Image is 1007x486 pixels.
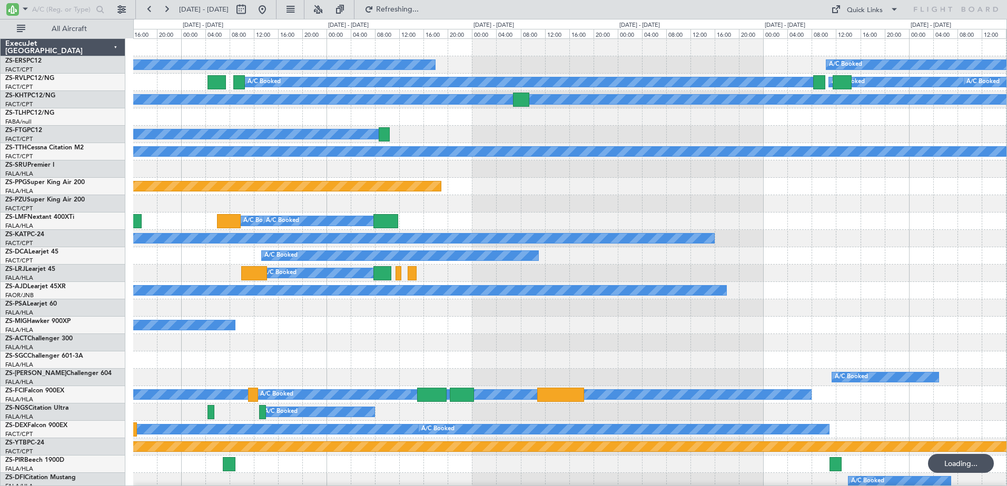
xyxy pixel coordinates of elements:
[5,162,54,168] a: ZS-SRUPremier I
[5,214,27,220] span: ZS-LMF
[5,179,27,186] span: ZS-PPG
[302,29,327,38] div: 20:00
[5,440,44,446] a: ZS-YTBPC-24
[5,75,26,82] span: ZS-RVL
[5,309,33,317] a: FALA/HLA
[5,100,33,108] a: FACT/CPT
[666,29,690,38] div: 08:00
[421,421,455,437] div: A/C Booked
[5,370,66,377] span: ZS-[PERSON_NAME]
[472,29,496,38] div: 00:00
[5,58,42,64] a: ZS-ERSPC12
[966,74,1000,90] div: A/C Booked
[5,110,54,116] a: ZS-TLHPC12/NG
[5,127,42,134] a: ZS-FTGPC12
[5,343,33,351] a: FALA/HLA
[5,283,27,290] span: ZS-AJD
[5,145,84,151] a: ZS-TTHCessna Citation M2
[351,29,375,38] div: 04:00
[5,214,74,220] a: ZS-LMFNextant 400XTi
[5,457,24,463] span: ZS-PIR
[399,29,423,38] div: 12:00
[5,231,44,238] a: ZS-KATPC-24
[933,29,957,38] div: 04:00
[957,29,982,38] div: 08:00
[5,336,73,342] a: ZS-ACTChallenger 300
[5,93,55,99] a: ZS-KHTPC12/NG
[5,353,27,359] span: ZS-SGC
[5,474,25,481] span: ZS-DFI
[619,21,660,30] div: [DATE] - [DATE]
[263,265,297,281] div: A/C Booked
[157,29,181,38] div: 20:00
[690,29,715,38] div: 12:00
[5,145,27,151] span: ZS-TTH
[264,248,298,264] div: A/C Booked
[5,361,33,369] a: FALA/HLA
[5,58,26,64] span: ZS-ERS
[5,197,85,203] a: ZS-PZUSuper King Air 200
[360,1,423,18] button: Refreshing...
[861,29,885,38] div: 16:00
[423,29,448,38] div: 16:00
[5,274,33,282] a: FALA/HLA
[5,93,27,99] span: ZS-KHT
[5,153,33,160] a: FACT/CPT
[5,170,33,178] a: FALA/HLA
[826,1,904,18] button: Quick Links
[179,5,229,14] span: [DATE] - [DATE]
[787,29,812,38] div: 04:00
[5,231,27,238] span: ZS-KAT
[5,222,33,230] a: FALA/HLA
[829,57,862,73] div: A/C Booked
[5,301,57,307] a: ZS-PSALearjet 60
[5,430,33,438] a: FACT/CPT
[5,127,27,134] span: ZS-FTG
[328,21,369,30] div: [DATE] - [DATE]
[5,405,28,411] span: ZS-NGS
[812,29,836,38] div: 08:00
[5,448,33,455] a: FACT/CPT
[5,162,27,168] span: ZS-SRU
[5,422,67,429] a: ZS-DEXFalcon 900EX
[5,187,33,195] a: FALA/HLA
[5,66,33,74] a: FACT/CPT
[5,249,58,255] a: ZS-DCALearjet 45
[521,29,545,38] div: 08:00
[911,21,951,30] div: [DATE] - [DATE]
[5,266,25,272] span: ZS-LRJ
[5,266,55,272] a: ZS-LRJLearjet 45
[473,21,514,30] div: [DATE] - [DATE]
[5,179,85,186] a: ZS-PPGSuper King Air 200
[496,29,520,38] div: 04:00
[5,239,33,247] a: FACT/CPT
[181,29,205,38] div: 00:00
[5,83,33,91] a: FACT/CPT
[5,370,112,377] a: ZS-[PERSON_NAME]Challenger 604
[5,474,76,481] a: ZS-DFICitation Mustang
[132,29,156,38] div: 16:00
[928,454,994,473] div: Loading...
[847,5,883,16] div: Quick Links
[5,205,33,212] a: FACT/CPT
[27,25,111,33] span: All Aircraft
[5,318,71,325] a: ZS-MIGHawker 900XP
[715,29,739,38] div: 16:00
[569,29,594,38] div: 16:00
[763,29,787,38] div: 00:00
[264,404,298,420] div: A/C Booked
[5,118,32,126] a: FABA/null
[12,21,114,37] button: All Aircraft
[5,197,27,203] span: ZS-PZU
[32,2,93,17] input: A/C (Reg. or Type)
[982,29,1006,38] div: 12:00
[5,301,27,307] span: ZS-PSA
[230,29,254,38] div: 08:00
[909,29,933,38] div: 00:00
[278,29,302,38] div: 16:00
[5,291,34,299] a: FAOR/JNB
[739,29,763,38] div: 20:00
[545,29,569,38] div: 12:00
[260,387,293,402] div: A/C Booked
[5,135,33,143] a: FACT/CPT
